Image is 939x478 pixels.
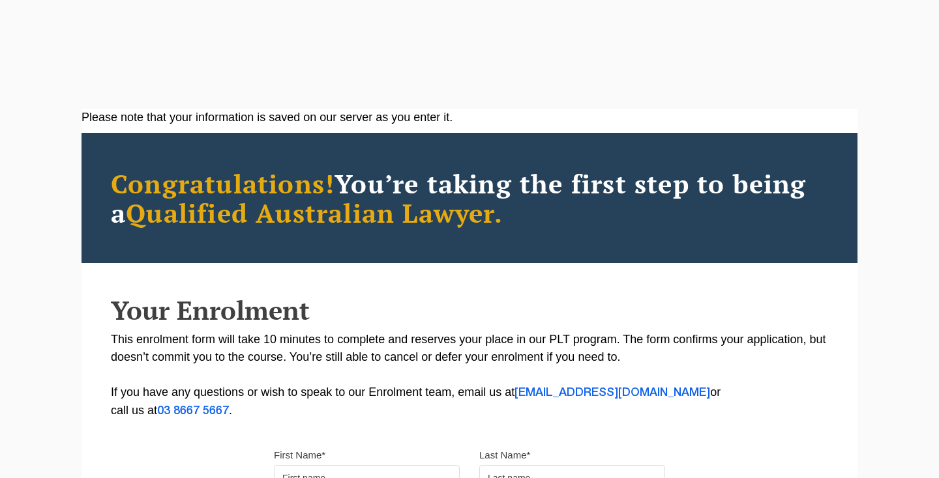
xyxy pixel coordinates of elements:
[82,109,857,126] div: Please note that your information is saved on our server as you enter it.
[274,449,325,462] label: First Name*
[514,387,710,398] a: [EMAIL_ADDRESS][DOMAIN_NAME]
[126,195,503,230] span: Qualified Australian Lawyer.
[111,296,828,324] h2: Your Enrolment
[111,331,828,420] p: This enrolment form will take 10 minutes to complete and reserves your place in our PLT program. ...
[111,169,828,227] h2: You’re taking the first step to being a
[157,406,229,416] a: 03 8667 5667
[479,449,530,462] label: Last Name*
[111,166,335,201] span: Congratulations!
